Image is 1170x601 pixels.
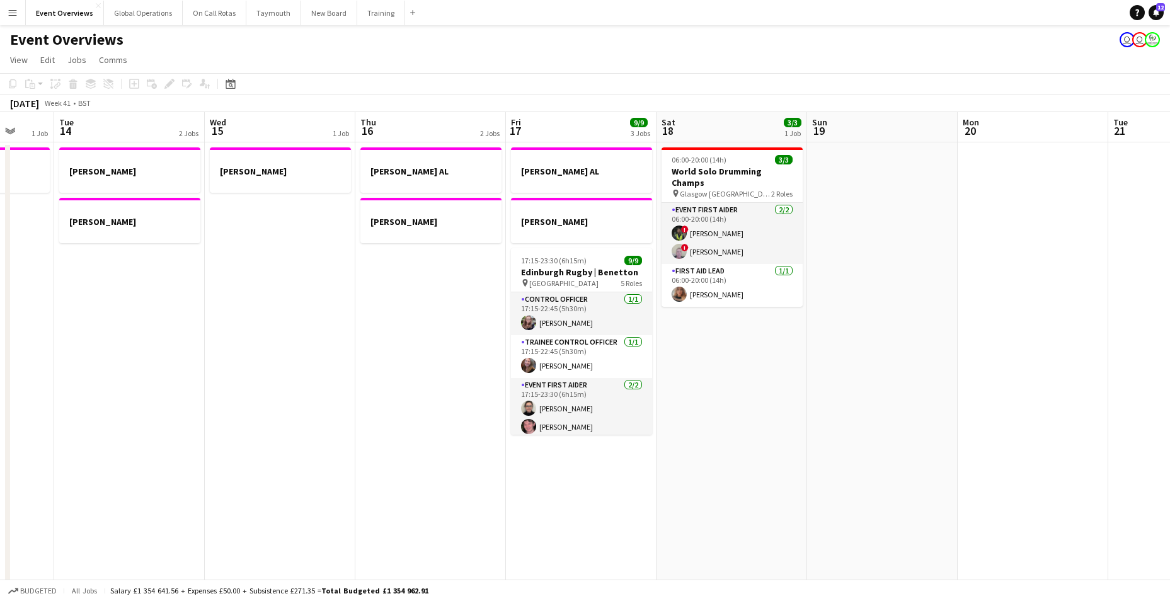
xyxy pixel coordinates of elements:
[40,54,55,66] span: Edit
[62,52,91,68] a: Jobs
[20,587,57,595] span: Budgeted
[183,1,246,25] button: On Call Rotas
[94,52,132,68] a: Comms
[26,1,104,25] button: Event Overviews
[5,52,33,68] a: View
[104,1,183,25] button: Global Operations
[1120,32,1135,47] app-user-avatar: Operations Team
[69,586,100,595] span: All jobs
[99,54,127,66] span: Comms
[67,54,86,66] span: Jobs
[1132,32,1147,47] app-user-avatar: Jackie Tolland
[10,30,123,49] h1: Event Overviews
[246,1,301,25] button: Taymouth
[10,54,28,66] span: View
[357,1,405,25] button: Training
[1149,5,1164,20] a: 12
[78,98,91,108] div: BST
[1156,3,1165,11] span: 12
[301,1,357,25] button: New Board
[10,97,39,110] div: [DATE]
[35,52,60,68] a: Edit
[6,584,59,598] button: Budgeted
[321,586,428,595] span: Total Budgeted £1 354 962.91
[1145,32,1160,47] app-user-avatar: Operations Manager
[110,586,428,595] div: Salary £1 354 641.56 + Expenses £50.00 + Subsistence £271.35 =
[42,98,73,108] span: Week 41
